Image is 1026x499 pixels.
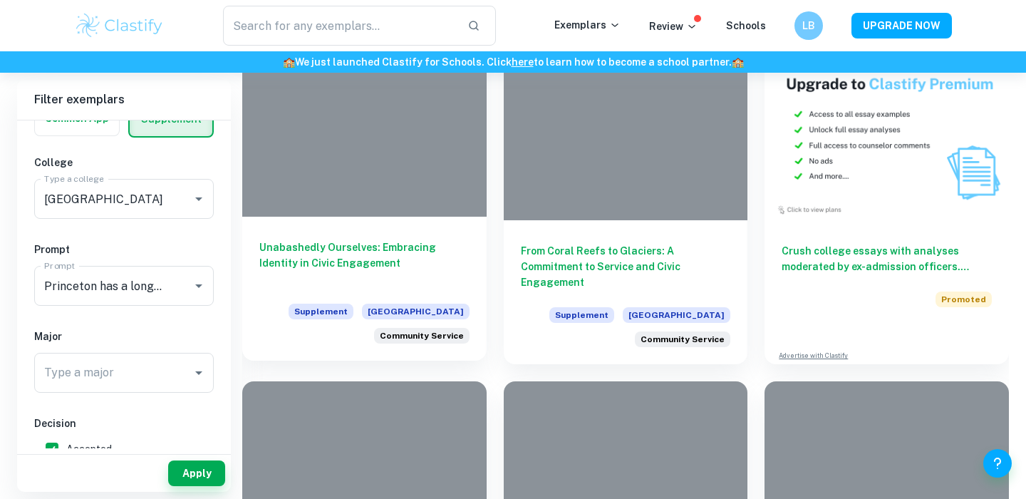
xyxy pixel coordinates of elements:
h6: We just launched Clastify for Schools. Click to learn how to become a school partner. [3,54,1023,70]
a: Advertise with Clastify [779,351,848,361]
a: here [512,56,534,68]
button: Open [189,189,209,209]
span: Community Service [641,333,725,346]
span: [GEOGRAPHIC_DATA] [623,307,730,323]
h6: College [34,155,214,170]
div: Princeton has a longstanding commitment to understanding our responsibility to society through se... [635,331,730,347]
input: Search for any exemplars... [223,6,456,46]
h6: LB [801,18,817,34]
span: 🏫 [732,56,744,68]
span: Promoted [936,292,992,307]
span: Accepted [66,441,112,457]
label: Type a college [44,173,103,185]
a: Schools [726,20,766,31]
span: [GEOGRAPHIC_DATA] [362,304,470,319]
h6: From Coral Reefs to Glaciers: A Commitment to Service and Civic Engagement [521,243,731,290]
label: Prompt [44,259,76,272]
img: Thumbnail [765,37,1009,220]
h6: Prompt [34,242,214,257]
span: Supplement [549,307,614,323]
a: From Coral Reefs to Glaciers: A Commitment to Service and Civic EngagementSupplement[GEOGRAPHIC_D... [504,37,748,364]
p: Review [649,19,698,34]
button: Open [189,363,209,383]
button: Apply [168,461,225,486]
span: Supplement [289,304,353,319]
button: Help and Feedback [983,449,1012,478]
h6: Major [34,329,214,344]
a: Unabashedly Ourselves: Embracing Identity in Civic EngagementSupplement[GEOGRAPHIC_DATA]Princeton... [242,37,487,364]
div: Princeton has a longstanding commitment to understanding our responsibility to society through se... [374,328,470,344]
span: Community Service [380,329,464,342]
h6: Filter exemplars [17,80,231,120]
h6: Decision [34,416,214,431]
span: 🏫 [283,56,295,68]
h6: Crush college essays with analyses moderated by ex-admission officers. Upgrade now [782,243,992,274]
h6: Unabashedly Ourselves: Embracing Identity in Civic Engagement [259,240,470,287]
button: UPGRADE NOW [851,13,952,38]
button: Open [189,276,209,296]
p: Exemplars [554,17,621,33]
button: LB [794,11,823,40]
img: Clastify logo [74,11,165,40]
